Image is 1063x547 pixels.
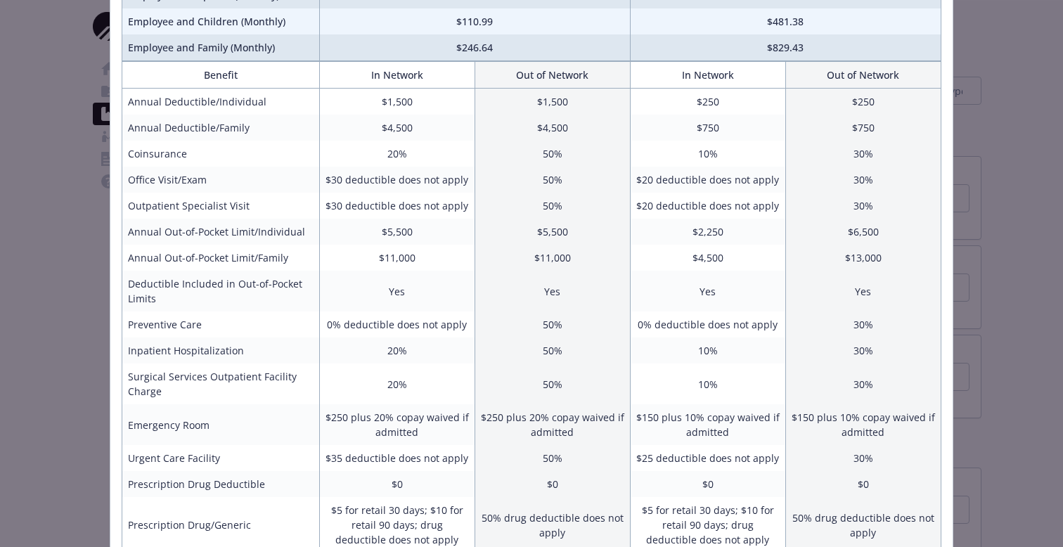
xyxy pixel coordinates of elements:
th: In Network [630,62,785,89]
td: 50% [475,167,630,193]
td: 50% [475,337,630,363]
td: $481.38 [630,8,941,34]
th: Out of Network [475,62,630,89]
td: $250 [630,89,785,115]
td: $6,500 [785,219,941,245]
td: $1,500 [319,89,475,115]
td: Annual Out-of-Pocket Limit/Individual [122,219,320,245]
td: Urgent Care Facility [122,445,320,471]
td: 20% [319,141,475,167]
td: $750 [630,115,785,141]
td: $25 deductible does not apply [630,445,785,471]
td: $20 deductible does not apply [630,167,785,193]
td: 30% [785,311,941,337]
td: Coinsurance [122,141,320,167]
td: Yes [630,271,785,311]
td: 30% [785,141,941,167]
td: $750 [785,115,941,141]
td: $0 [475,471,630,497]
td: 10% [630,337,785,363]
td: 10% [630,363,785,404]
td: 30% [785,363,941,404]
td: 50% [475,141,630,167]
td: 30% [785,167,941,193]
td: $150 plus 10% copay waived if admitted [785,404,941,445]
td: 50% [475,363,630,404]
td: $829.43 [630,34,941,61]
td: 0% deductible does not apply [319,311,475,337]
td: 30% [785,445,941,471]
td: 30% [785,337,941,363]
td: $0 [785,471,941,497]
td: Yes [475,271,630,311]
td: $4,500 [475,115,630,141]
td: $35 deductible does not apply [319,445,475,471]
td: $110.99 [319,8,630,34]
td: $13,000 [785,245,941,271]
td: Preventive Care [122,311,320,337]
td: $5,500 [475,219,630,245]
td: Inpatient Hospitalization [122,337,320,363]
th: In Network [319,62,475,89]
td: $1,500 [475,89,630,115]
td: $20 deductible does not apply [630,193,785,219]
td: $0 [630,471,785,497]
td: $4,500 [630,245,785,271]
td: Employee and Family (Monthly) [122,34,320,61]
td: $246.64 [319,34,630,61]
td: Yes [319,271,475,311]
td: $4,500 [319,115,475,141]
td: Yes [785,271,941,311]
td: 0% deductible does not apply [630,311,785,337]
td: $250 [785,89,941,115]
td: 30% [785,193,941,219]
td: Surgical Services Outpatient Facility Charge [122,363,320,404]
th: Out of Network [785,62,941,89]
th: Benefit [122,62,320,89]
td: 50% [475,193,630,219]
td: Annual Out-of-Pocket Limit/Family [122,245,320,271]
td: 50% [475,311,630,337]
td: Prescription Drug Deductible [122,471,320,497]
td: Employee and Children (Monthly) [122,8,320,34]
td: $5,500 [319,219,475,245]
td: $11,000 [319,245,475,271]
td: $150 plus 10% copay waived if admitted [630,404,785,445]
td: $30 deductible does not apply [319,167,475,193]
td: 20% [319,337,475,363]
td: 50% [475,445,630,471]
td: $250 plus 20% copay waived if admitted [475,404,630,445]
td: 10% [630,141,785,167]
td: $2,250 [630,219,785,245]
td: Deductible Included in Out-of-Pocket Limits [122,271,320,311]
td: $30 deductible does not apply [319,193,475,219]
td: Annual Deductible/Individual [122,89,320,115]
td: Annual Deductible/Family [122,115,320,141]
td: Office Visit/Exam [122,167,320,193]
td: $250 plus 20% copay waived if admitted [319,404,475,445]
td: $0 [319,471,475,497]
td: $11,000 [475,245,630,271]
td: 20% [319,363,475,404]
td: Outpatient Specialist Visit [122,193,320,219]
td: Emergency Room [122,404,320,445]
